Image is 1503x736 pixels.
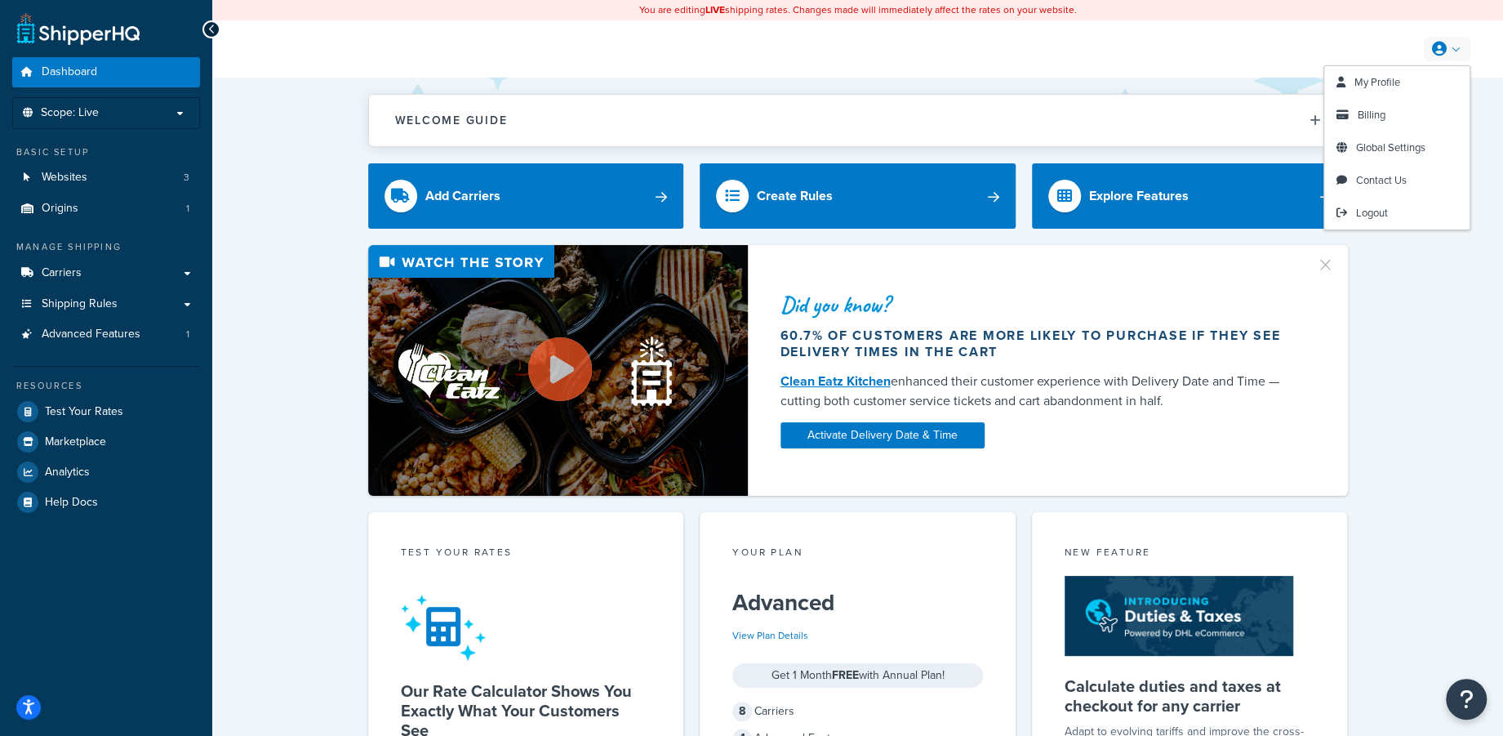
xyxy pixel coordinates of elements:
[1065,545,1315,564] div: New Feature
[1065,676,1315,716] h5: Calculate duties and taxes at checkout for any carrier
[395,114,508,127] h2: Welcome Guide
[12,57,200,87] a: Dashboard
[12,194,200,224] li: Origins
[732,628,808,643] a: View Plan Details
[42,266,82,280] span: Carriers
[184,171,189,185] span: 3
[12,397,200,426] a: Test Your Rates
[1354,74,1400,90] span: My Profile
[12,240,200,254] div: Manage Shipping
[780,328,1296,360] div: 60.7% of customers are more likely to purchase if they see delivery times in the cart
[1324,99,1470,132] a: Billing
[1358,107,1385,123] span: Billing
[368,245,748,496] img: Video thumbnail
[12,289,200,319] a: Shipping Rules
[12,488,200,517] a: Help Docs
[1324,66,1470,99] a: My Profile
[42,202,78,216] span: Origins
[42,328,140,341] span: Advanced Features
[732,702,752,721] span: 8
[732,700,983,723] div: Carriers
[700,163,1016,229] a: Create Rules
[757,185,833,207] div: Create Rules
[780,422,985,448] a: Activate Delivery Date & Time
[732,545,983,564] div: Your Plan
[12,163,200,193] li: Websites
[12,319,200,350] a: Advanced Features1
[732,663,983,688] div: Get 1 Month with Annual Plan!
[369,95,1347,146] button: Welcome Guide
[186,328,189,341] span: 1
[732,590,983,616] h5: Advanced
[41,106,99,120] span: Scope: Live
[12,145,200,159] div: Basic Setup
[12,258,200,288] a: Carriers
[1356,205,1388,221] span: Logout
[1324,132,1470,164] a: Global Settings
[45,405,123,419] span: Test Your Rates
[1089,185,1189,207] div: Explore Features
[425,185,500,207] div: Add Carriers
[1446,679,1487,720] button: Open Resource Center
[45,435,106,449] span: Marketplace
[42,65,97,79] span: Dashboard
[705,2,725,17] b: LIVE
[12,379,200,393] div: Resources
[831,667,858,684] strong: FREE
[401,545,651,564] div: Test your rates
[42,171,87,185] span: Websites
[12,194,200,224] a: Origins1
[12,427,200,457] a: Marketplace
[1356,172,1407,188] span: Contact Us
[12,163,200,193] a: Websites3
[186,202,189,216] span: 1
[12,319,200,350] li: Advanced Features
[1356,140,1425,155] span: Global Settings
[1324,164,1470,197] a: Contact Us
[1032,163,1348,229] a: Explore Features
[780,372,1296,411] div: enhanced their customer experience with Delivery Date and Time — cutting both customer service ti...
[368,163,684,229] a: Add Carriers
[780,372,891,390] a: Clean Eatz Kitchen
[42,297,118,311] span: Shipping Rules
[12,457,200,487] a: Analytics
[780,293,1296,316] div: Did you know?
[1324,197,1470,230] a: Logout
[45,466,90,480] span: Analytics
[45,496,98,510] span: Help Docs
